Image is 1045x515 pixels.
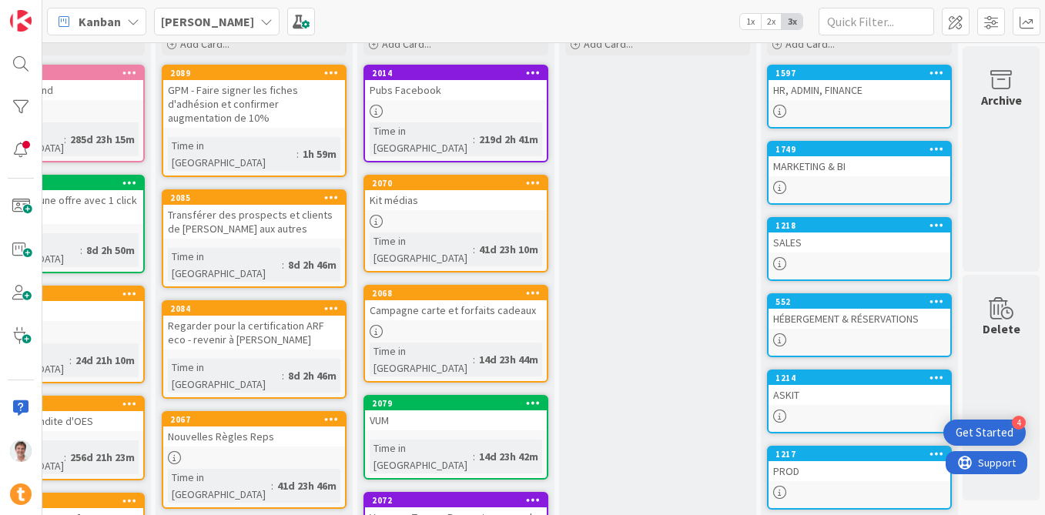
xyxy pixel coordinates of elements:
div: 552HÉBERGEMENT & RÉSERVATIONS [769,295,950,329]
div: 2084 [170,303,345,314]
div: 2085Transférer des prospects et clients de [PERSON_NAME] aux autres [163,191,345,239]
div: Transférer des prospects et clients de [PERSON_NAME] aux autres [163,205,345,239]
div: 8d 2h 50m [82,242,139,259]
div: 1217PROD [769,447,950,481]
span: : [271,477,273,494]
div: 14d 23h 42m [475,448,542,465]
span: Add Card... [382,37,431,51]
div: ASKIT [769,385,950,405]
div: 1597 [775,68,950,79]
div: 2084 [163,302,345,316]
div: 4 [1012,416,1026,430]
span: : [473,351,475,368]
div: Kit médias [365,190,547,210]
div: 2070 [372,178,547,189]
div: 1218 [769,219,950,232]
div: 2084Regarder pour la certification ARF eco - revenir à [PERSON_NAME] [163,302,345,349]
div: 285d 23h 15m [66,131,139,148]
div: Time in [GEOGRAPHIC_DATA] [168,137,296,171]
div: 41d 23h 10m [475,241,542,258]
div: 2085 [163,191,345,205]
div: 256d 21h 23m [66,449,139,466]
span: : [473,131,475,148]
div: SALES [769,232,950,252]
div: 2067 [170,414,345,425]
div: 552 [769,295,950,309]
div: GPM - Faire signer les fiches d'adhésion et confirmer augmentation de 10% [163,80,345,128]
span: Support [32,2,70,21]
div: Pubs Facebook [365,80,547,100]
div: Regarder pour la certification ARF eco - revenir à [PERSON_NAME] [163,316,345,349]
span: : [64,449,66,466]
div: 2089 [163,66,345,80]
div: 1214 [775,373,950,383]
div: 2068Campagne carte et forfaits cadeaux [365,286,547,320]
div: PROD [769,461,950,481]
div: 1597 [769,66,950,80]
div: 1218 [775,220,950,231]
div: Delete [983,319,1020,338]
span: : [282,256,284,273]
div: Nouvelles Règles Reps [163,426,345,446]
span: 1x [740,14,761,29]
div: 24d 21h 10m [72,352,139,369]
div: 1749 [769,142,950,156]
div: 2079 [372,398,547,409]
div: 2070Kit médias [365,176,547,210]
span: : [473,241,475,258]
div: 41d 23h 46m [273,477,340,494]
div: 1749MARKETING & BI [769,142,950,176]
div: 2068 [372,288,547,299]
span: Add Card... [584,37,633,51]
span: : [282,367,284,384]
div: Get Started [956,425,1013,440]
div: 1h 59m [299,145,340,162]
div: 1214 [769,371,950,385]
div: 14d 23h 44m [475,351,542,368]
div: Time in [GEOGRAPHIC_DATA] [370,343,473,376]
div: Open Get Started checklist, remaining modules: 4 [943,420,1026,446]
span: 2x [761,14,782,29]
div: 2014 [372,68,547,79]
div: HR, ADMIN, FINANCE [769,80,950,100]
div: VUM [365,410,547,430]
div: 2068 [365,286,547,300]
div: 2014Pubs Facebook [365,66,547,100]
div: 2085 [170,192,345,203]
div: 2089 [170,68,345,79]
img: JG [10,440,32,462]
span: : [296,145,299,162]
span: : [69,352,72,369]
div: 2067 [163,413,345,426]
span: : [64,131,66,148]
div: 2079 [365,396,547,410]
div: Campagne carte et forfaits cadeaux [365,300,547,320]
div: 2072 [365,493,547,507]
div: 1749 [775,144,950,155]
div: Time in [GEOGRAPHIC_DATA] [370,232,473,266]
div: 2072 [372,495,547,506]
span: Kanban [79,12,121,31]
div: 219d 2h 41m [475,131,542,148]
b: [PERSON_NAME] [161,14,254,29]
div: 2079VUM [365,396,547,430]
img: Visit kanbanzone.com [10,10,32,32]
div: 1217 [775,449,950,460]
div: 2089GPM - Faire signer les fiches d'adhésion et confirmer augmentation de 10% [163,66,345,128]
span: Add Card... [785,37,835,51]
span: 3x [782,14,802,29]
div: Time in [GEOGRAPHIC_DATA] [370,440,473,473]
div: Time in [GEOGRAPHIC_DATA] [168,359,282,393]
div: 1218SALES [769,219,950,252]
div: Time in [GEOGRAPHIC_DATA] [168,248,282,282]
div: 8d 2h 46m [284,367,340,384]
div: HÉBERGEMENT & RÉSERVATIONS [769,309,950,329]
div: Time in [GEOGRAPHIC_DATA] [370,122,473,156]
div: 1217 [769,447,950,461]
div: 8d 2h 46m [284,256,340,273]
div: 2067Nouvelles Règles Reps [163,413,345,446]
div: 2014 [365,66,547,80]
div: 2070 [365,176,547,190]
div: 1214ASKIT [769,371,950,405]
span: Add Card... [180,37,229,51]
